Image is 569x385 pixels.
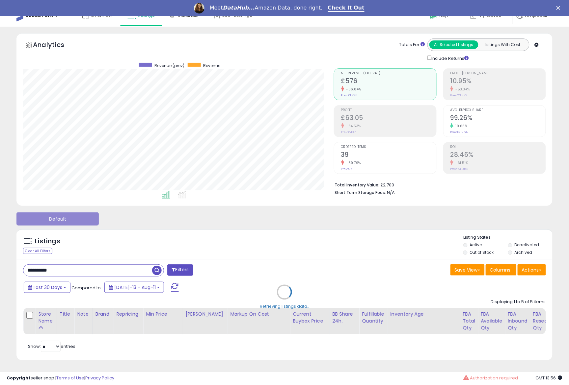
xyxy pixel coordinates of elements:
[56,375,84,381] a: Terms of Use
[536,375,562,381] span: 2025-09-11 13:56 GMT
[85,375,114,381] a: Privacy Policy
[344,124,361,129] small: -84.53%
[344,87,362,92] small: -66.84%
[341,77,436,86] h2: £576
[450,151,546,160] h2: 28.46%
[260,303,309,309] div: Retrieving listings data..
[7,375,31,381] strong: Copyright
[335,180,541,188] li: £2,700
[16,212,99,226] button: Default
[450,72,546,75] span: Profit [PERSON_NAME]
[341,114,436,123] h2: £63.05
[341,93,358,97] small: Prev: £1,736
[341,130,356,134] small: Prev: £407
[453,160,469,165] small: -61.51%
[335,190,386,195] b: Short Term Storage Fees:
[450,145,546,149] span: ROI
[210,5,323,11] div: Meet Amazon Data, done right.
[450,93,468,97] small: Prev: 23.47%
[341,108,436,112] span: Profit
[223,5,255,11] i: DataHub...
[335,182,380,188] b: Total Inventory Value:
[450,108,546,112] span: Avg. Buybox Share
[154,63,184,68] span: Revenue (prev)
[425,6,460,27] a: Help
[556,6,563,10] div: Close
[453,87,470,92] small: -53.34%
[7,375,114,382] div: seller snap | |
[478,40,527,49] button: Listings With Cost
[450,130,468,134] small: Prev: 82.95%
[341,151,436,160] h2: 39
[387,189,395,196] span: N/A
[399,42,425,48] div: Totals For
[33,40,77,51] h5: Analytics
[194,3,204,13] img: Profile image for Georgie
[341,145,436,149] span: Ordered Items
[450,167,468,171] small: Prev: 73.95%
[341,72,436,75] span: Net Revenue (Exc. VAT)
[429,40,478,49] button: All Selected Listings
[453,124,468,129] small: 19.66%
[517,12,552,27] a: Hi Appeal
[341,167,352,171] small: Prev: 97
[328,5,365,12] a: Check It Out
[450,114,546,123] h2: 99.26%
[422,54,477,61] div: Include Returns
[344,160,361,165] small: -59.79%
[203,63,220,68] span: Revenue
[450,77,546,86] h2: 10.95%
